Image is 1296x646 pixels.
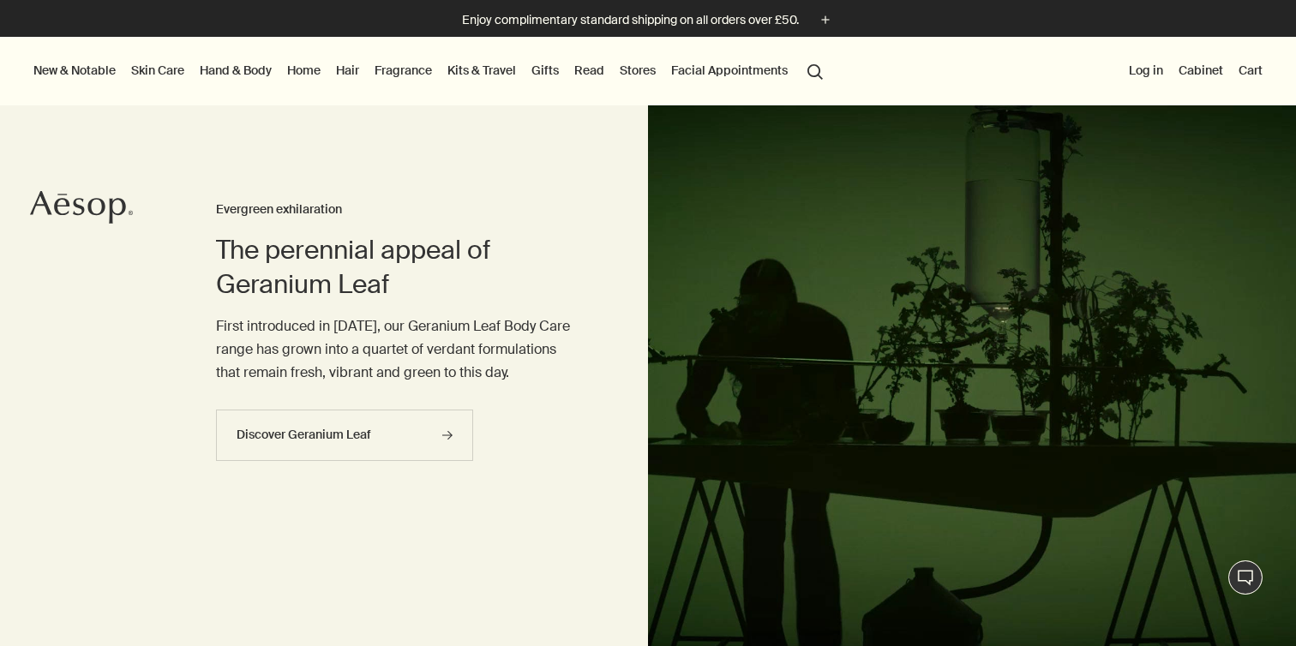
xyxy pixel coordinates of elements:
[1228,560,1263,595] button: Live Assistance
[371,59,435,81] a: Fragrance
[216,200,579,220] h3: Evergreen exhilaration
[128,59,188,81] a: Skin Care
[216,314,579,385] p: First introduced in [DATE], our Geranium Leaf Body Care range has grown into a quartet of verdant...
[30,37,831,105] nav: primary
[462,11,799,29] p: Enjoy complimentary standard shipping on all orders over £50.
[800,54,831,87] button: Open search
[216,233,579,302] h2: The perennial appeal of Geranium Leaf
[30,190,133,224] svg: Aesop
[1235,59,1266,81] button: Cart
[571,59,608,81] a: Read
[462,10,835,30] button: Enjoy complimentary standard shipping on all orders over £50.
[528,59,562,81] a: Gifts
[333,59,363,81] a: Hair
[216,410,473,461] a: Discover Geranium Leaf
[30,59,119,81] button: New & Notable
[284,59,324,81] a: Home
[1175,59,1227,81] a: Cabinet
[1125,37,1266,105] nav: supplementary
[668,59,791,81] a: Facial Appointments
[444,59,519,81] a: Kits & Travel
[616,59,659,81] button: Stores
[30,190,133,229] a: Aesop
[196,59,275,81] a: Hand & Body
[1125,59,1167,81] button: Log in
